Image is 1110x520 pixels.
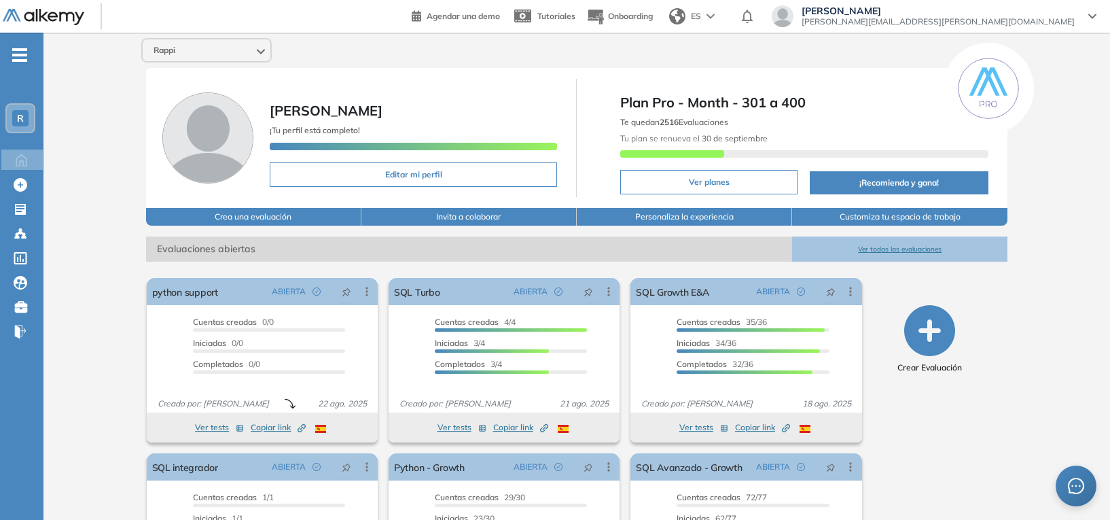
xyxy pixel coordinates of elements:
span: 3/4 [435,338,485,348]
button: Crea una evaluación [146,208,361,226]
span: 4/4 [435,317,516,327]
span: message [1068,478,1084,494]
button: Invita a colaborar [361,208,577,226]
b: 30 de septiembre [700,133,768,143]
button: ¡Recomienda y gana! [810,171,989,194]
button: Copiar link [735,419,790,436]
img: ESP [315,425,326,433]
img: ESP [558,425,569,433]
span: Cuentas creadas [193,317,257,327]
button: pushpin [332,456,361,478]
span: Creado por: [PERSON_NAME] [152,398,274,410]
button: Ver tests [195,419,244,436]
button: pushpin [816,281,846,302]
button: Copiar link [493,419,548,436]
span: Iniciadas [435,338,468,348]
span: Cuentas creadas [677,492,740,502]
span: ABIERTA [272,285,306,298]
span: ABIERTA [514,461,548,473]
button: Ver tests [437,419,486,436]
span: Creado por: [PERSON_NAME] [394,398,516,410]
span: 3/4 [435,359,502,369]
span: Completados [193,359,243,369]
button: pushpin [573,456,603,478]
i: - [12,54,27,56]
img: Foto de perfil [162,92,253,184]
span: Cuentas creadas [435,317,499,327]
span: Crear Evaluación [897,362,962,374]
span: pushpin [826,462,836,472]
button: Onboarding [586,2,653,31]
span: check-circle [797,288,805,296]
span: Completados [435,359,485,369]
span: Tutoriales [537,11,575,21]
span: ABIERTA [272,461,306,473]
a: SQL Avanzado - Growth [636,453,742,481]
a: SQL Growth E&A [636,278,709,305]
span: Iniciadas [677,338,710,348]
button: Copiar link [251,419,306,436]
a: SQL Turbo [394,278,440,305]
span: 34/36 [677,338,736,348]
span: Tu plan se renueva el [620,133,768,143]
span: [PERSON_NAME] [270,102,382,119]
span: check-circle [554,288,562,296]
span: R [17,113,24,124]
span: 0/0 [193,359,260,369]
span: ¡Tu perfil está completo! [270,125,360,135]
span: Creado por: [PERSON_NAME] [636,398,758,410]
button: Ver todas las evaluaciones [792,237,1007,262]
span: check-circle [554,463,562,471]
span: 1/1 [193,492,274,502]
img: ESP [800,425,810,433]
span: Cuentas creadas [193,492,257,502]
a: SQL integrador [152,453,218,481]
span: [PERSON_NAME] [802,5,1075,16]
span: Copiar link [735,421,790,434]
span: pushpin [342,286,351,297]
button: pushpin [573,281,603,302]
a: Agendar una demo [412,7,500,23]
span: 32/36 [677,359,753,369]
span: 22 ago. 2025 [312,398,372,410]
span: 72/77 [677,492,767,502]
span: Onboarding [608,11,653,21]
button: Customiza tu espacio de trabajo [792,208,1007,226]
button: Ver tests [679,419,728,436]
img: arrow [706,14,715,19]
span: 0/0 [193,317,274,327]
span: pushpin [584,286,593,297]
button: Editar mi perfil [270,162,558,187]
span: Iniciadas [193,338,226,348]
span: Cuentas creadas [677,317,740,327]
span: Evaluaciones abiertas [146,237,793,262]
a: python support [152,278,218,305]
img: world [669,8,685,24]
span: Completados [677,359,727,369]
span: Copiar link [251,421,306,434]
span: ES [691,10,701,22]
b: 2516 [660,117,679,127]
span: ABIERTA [756,285,790,298]
span: 29/30 [435,492,525,502]
span: pushpin [826,286,836,297]
a: Python - Growth [394,453,465,481]
span: 18 ago. 2025 [797,398,857,410]
span: pushpin [342,462,351,472]
span: pushpin [584,462,593,472]
span: check-circle [312,463,321,471]
span: [PERSON_NAME][EMAIL_ADDRESS][PERSON_NAME][DOMAIN_NAME] [802,16,1075,27]
span: Agendar una demo [427,11,500,21]
span: Rappi [154,45,175,56]
span: 0/0 [193,338,243,348]
button: Personaliza la experiencia [577,208,792,226]
span: check-circle [797,463,805,471]
span: Copiar link [493,421,548,434]
span: Te quedan Evaluaciones [620,117,728,127]
button: pushpin [816,456,846,478]
button: Crear Evaluación [897,305,962,374]
span: ABIERTA [756,461,790,473]
img: Logo [3,9,84,26]
span: 21 ago. 2025 [554,398,614,410]
button: pushpin [332,281,361,302]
